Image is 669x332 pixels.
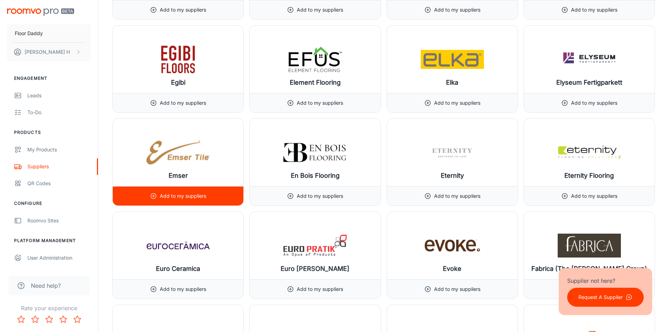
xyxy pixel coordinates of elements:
h6: Element Flooring [290,78,341,87]
h6: Elka [446,78,458,87]
h6: Euro [PERSON_NAME] [281,264,349,274]
p: Add to my suppliers [434,6,480,14]
img: Elka [421,45,484,73]
button: Rate 5 star [70,312,84,326]
button: Rate 1 star [14,312,28,326]
button: Floor Daddy [7,24,91,43]
h6: Eternity [441,171,464,181]
button: [PERSON_NAME] H [7,43,91,61]
h6: Euro Ceramica [156,264,200,274]
button: Rate 2 star [28,312,42,326]
div: User Administration [27,254,91,262]
div: To-do [27,109,91,116]
div: Leads [27,92,91,99]
p: Add to my suppliers [434,99,480,107]
span: Need help? [31,281,61,290]
p: Rate your experience [6,304,92,312]
p: Add to my suppliers [160,99,206,107]
p: Add to my suppliers [434,285,480,293]
button: Rate 4 star [56,312,70,326]
p: Add to my suppliers [434,192,480,200]
h6: Evoke [443,264,461,274]
p: Add to my suppliers [571,99,617,107]
img: Evoke [421,232,484,260]
h6: Egibi [171,78,185,87]
p: Request A Supplier [578,293,623,301]
img: Elyseum Fertigparkett [558,45,621,73]
p: Add to my suppliers [297,192,343,200]
p: Add to my suppliers [160,192,206,200]
img: Eternity Flooring [558,138,621,167]
img: Roomvo PRO Beta [7,8,74,16]
div: QR Codes [27,180,91,187]
img: Element Flooring [283,45,347,73]
img: Egibi [146,45,210,73]
p: Add to my suppliers [297,99,343,107]
p: [PERSON_NAME] H [25,48,70,56]
p: Add to my suppliers [297,6,343,14]
p: Add to my suppliers [160,6,206,14]
div: Roomvo Sites [27,217,91,224]
button: Request A Supplier [567,288,644,307]
button: Rate 3 star [42,312,56,326]
img: Emser [146,138,210,167]
p: Supplier not here? [567,276,644,285]
p: Add to my suppliers [297,285,343,293]
img: Euro Ceramica [146,232,210,260]
img: Eternity [421,138,484,167]
img: En Bois Flooring [283,138,347,167]
h6: Fabrica (The [PERSON_NAME] Group) [531,264,647,274]
h6: En Bois Flooring [291,171,340,181]
h6: Eternity Flooring [564,171,614,181]
p: Add to my suppliers [160,285,206,293]
h6: Elyseum Fertigparkett [556,78,622,87]
div: Suppliers [27,163,91,170]
p: Add to my suppliers [571,6,617,14]
p: Floor Daddy [15,30,43,37]
h6: Emser [169,171,188,181]
p: Add to my suppliers [571,192,617,200]
div: My Products [27,146,91,154]
img: Euro Pratik [283,232,347,260]
img: Fabrica (The Dixie Group) [558,232,621,260]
